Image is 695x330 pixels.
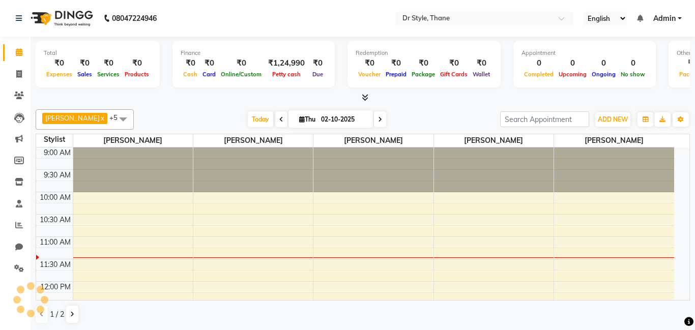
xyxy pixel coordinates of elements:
[270,71,303,78] span: Petty cash
[653,13,676,24] span: Admin
[522,57,556,69] div: 0
[36,134,73,145] div: Stylist
[38,192,73,203] div: 10:00 AM
[589,71,618,78] span: Ongoing
[356,57,383,69] div: ₹0
[44,57,75,69] div: ₹0
[109,113,125,122] span: +5
[470,57,493,69] div: ₹0
[470,71,493,78] span: Wallet
[522,49,648,57] div: Appointment
[438,71,470,78] span: Gift Cards
[522,71,556,78] span: Completed
[181,49,327,57] div: Finance
[73,134,193,147] span: [PERSON_NAME]
[589,57,618,69] div: 0
[38,215,73,225] div: 10:30 AM
[556,57,589,69] div: 0
[554,134,674,147] span: [PERSON_NAME]
[556,71,589,78] span: Upcoming
[181,71,200,78] span: Cash
[45,114,100,122] span: [PERSON_NAME]
[95,57,122,69] div: ₹0
[218,71,264,78] span: Online/Custom
[122,71,152,78] span: Products
[112,4,157,33] b: 08047224946
[500,111,589,127] input: Search Appointment
[100,114,104,122] a: x
[356,71,383,78] span: Voucher
[264,57,309,69] div: ₹1,24,990
[356,49,493,57] div: Redemption
[38,282,73,292] div: 12:00 PM
[313,134,433,147] span: [PERSON_NAME]
[75,57,95,69] div: ₹0
[383,71,409,78] span: Prepaid
[75,71,95,78] span: Sales
[38,237,73,248] div: 11:00 AM
[618,71,648,78] span: No show
[50,309,64,320] span: 1 / 2
[181,57,200,69] div: ₹0
[297,115,318,123] span: Thu
[122,57,152,69] div: ₹0
[42,170,73,181] div: 9:30 AM
[193,134,313,147] span: [PERSON_NAME]
[200,71,218,78] span: Card
[409,57,438,69] div: ₹0
[595,112,630,127] button: ADD NEW
[200,57,218,69] div: ₹0
[44,49,152,57] div: Total
[248,111,273,127] span: Today
[618,57,648,69] div: 0
[42,147,73,158] div: 9:00 AM
[438,57,470,69] div: ₹0
[309,57,327,69] div: ₹0
[434,134,554,147] span: [PERSON_NAME]
[318,112,369,127] input: 2025-10-02
[409,71,438,78] span: Package
[598,115,628,123] span: ADD NEW
[38,259,73,270] div: 11:30 AM
[44,71,75,78] span: Expenses
[26,4,96,33] img: logo
[95,71,122,78] span: Services
[218,57,264,69] div: ₹0
[310,71,326,78] span: Due
[383,57,409,69] div: ₹0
